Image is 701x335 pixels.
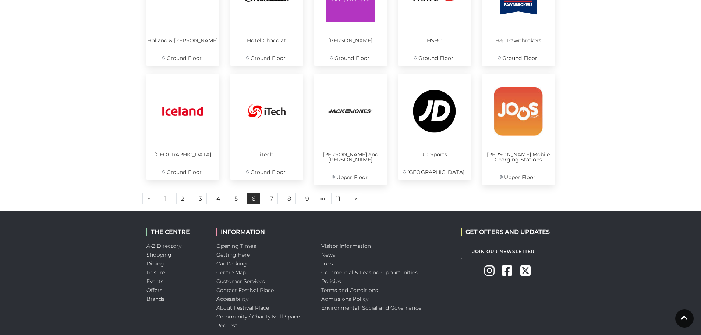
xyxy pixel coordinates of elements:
[230,145,303,163] p: iTech
[321,296,369,302] a: Admissions Policy
[321,243,371,249] a: Visitor information
[461,228,550,235] h2: GET OFFERS AND UPDATES
[146,49,219,66] p: Ground Floor
[146,163,219,180] p: Ground Floor
[230,193,242,205] a: 5
[314,49,387,66] p: Ground Floor
[230,49,303,66] p: Ground Floor
[398,74,471,180] a: JD Sports [GEOGRAPHIC_DATA]
[142,193,155,204] a: Previous
[146,269,165,276] a: Leisure
[314,31,387,49] p: [PERSON_NAME]
[482,49,555,66] p: Ground Floor
[355,196,358,201] span: »
[146,252,172,258] a: Shopping
[314,145,387,168] p: [PERSON_NAME] and [PERSON_NAME]
[146,145,219,163] p: [GEOGRAPHIC_DATA]
[216,287,274,293] a: Contact Festival Place
[461,245,546,259] a: Join Our Newsletter
[216,269,247,276] a: Centre Map
[398,145,471,163] p: JD Sports
[160,193,171,204] a: 1
[301,193,314,204] a: 9
[216,304,269,311] a: About Festival Place
[321,304,421,311] a: Environmental, Social and Governance
[147,196,150,201] span: «
[350,193,362,204] a: Next
[230,31,303,49] p: Hotel Chocolat
[321,278,341,285] a: Policies
[230,163,303,180] p: Ground Floor
[398,49,471,66] p: Ground Floor
[321,287,378,293] a: Terms and Conditions
[321,269,418,276] a: Commercial & Leasing Opportunities
[314,74,387,185] a: [PERSON_NAME] and [PERSON_NAME] Upper Floor
[331,193,345,204] a: 11
[398,31,471,49] p: HSBC
[216,313,300,329] a: Community / Charity Mall Space Request
[212,193,225,204] a: 4
[482,145,555,168] p: [PERSON_NAME] Mobile Charging Stations
[482,74,555,185] a: [PERSON_NAME] Mobile Charging Stations Upper Floor
[146,74,219,180] a: [GEOGRAPHIC_DATA] Ground Floor
[216,296,248,302] a: Accessibility
[216,252,250,258] a: Getting Here
[216,243,256,249] a: Opening Times
[482,31,555,49] p: H&T Pawnbrokers
[247,193,260,204] a: 6
[194,193,207,204] a: 3
[482,168,555,185] p: Upper Floor
[146,278,164,285] a: Events
[146,243,181,249] a: A-Z Directory
[146,296,165,302] a: Brands
[283,193,296,204] a: 8
[146,287,163,293] a: Offers
[265,193,278,204] a: 7
[216,260,247,267] a: Car Parking
[146,228,205,235] h2: THE CENTRE
[146,31,219,49] p: Holland & [PERSON_NAME]
[321,260,333,267] a: Jobs
[176,193,189,204] a: 2
[216,278,265,285] a: Customer Services
[321,252,335,258] a: News
[314,168,387,185] p: Upper Floor
[230,74,303,180] a: iTech Ground Floor
[216,228,310,235] h2: INFORMATION
[146,260,164,267] a: Dining
[398,163,471,180] p: [GEOGRAPHIC_DATA]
